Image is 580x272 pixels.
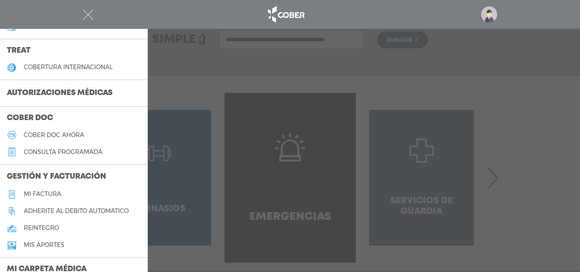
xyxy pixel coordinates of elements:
[24,132,84,139] h5: Cober doc ahora
[24,191,61,198] h5: Mi factura
[24,64,113,71] h5: cobertura internacional
[24,208,129,215] h5: Adherite al débito automático
[24,241,65,249] h5: Mis aportes
[263,4,308,25] img: logo_cober_home-white.png
[481,6,497,22] img: profile-placeholder.svg
[24,149,102,156] h5: consulta programada
[24,23,75,31] h5: Mi plan médico
[24,224,59,232] h5: reintegro
[83,9,93,20] img: Cober_menu-close-white.svg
